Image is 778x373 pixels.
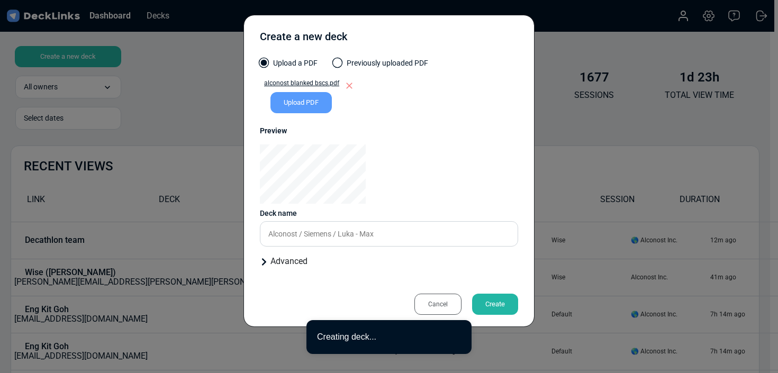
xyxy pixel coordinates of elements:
[260,29,347,50] div: Create a new deck
[260,58,318,74] label: Upload a PDF
[333,58,428,74] label: Previously uploaded PDF
[455,331,461,342] button: close
[472,294,518,315] div: Create
[317,331,455,343] div: Creating deck...
[260,208,518,219] div: Deck name
[260,255,518,268] div: Advanced
[414,294,462,315] div: Cancel
[270,92,332,113] div: Upload PDF
[260,125,518,137] div: Preview
[260,78,339,92] a: alconost blanked bscs.pdf
[260,221,518,247] input: Enter a name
